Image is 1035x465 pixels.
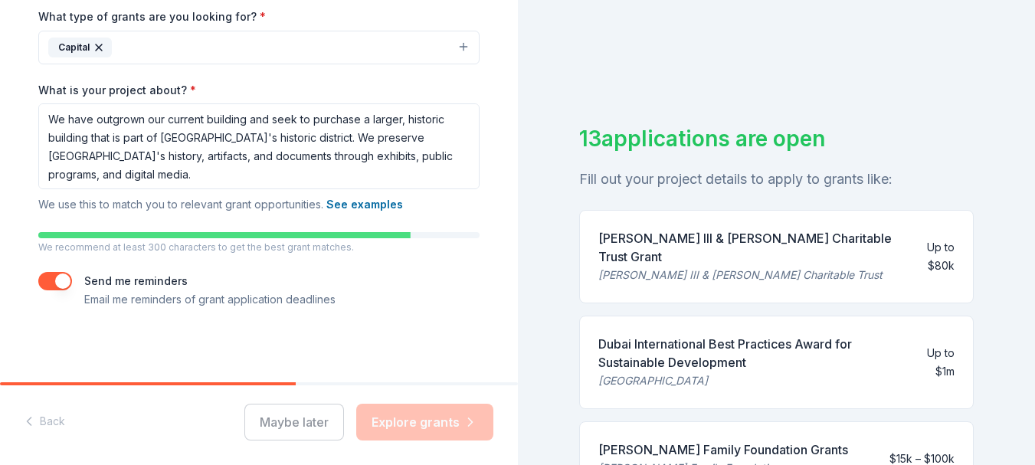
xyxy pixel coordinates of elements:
[598,266,896,284] div: [PERSON_NAME] III & [PERSON_NAME] Charitable Trust
[579,167,974,192] div: Fill out your project details to apply to grants like:
[598,372,905,390] div: [GEOGRAPHIC_DATA]
[907,238,955,275] div: Up to $80k
[84,274,188,287] label: Send me reminders
[84,290,336,309] p: Email me reminders of grant application deadlines
[38,83,196,98] label: What is your project about?
[598,440,848,459] div: [PERSON_NAME] Family Foundation Grants
[326,195,403,214] button: See examples
[917,344,955,381] div: Up to $1m
[579,123,974,155] div: 13 applications are open
[38,9,266,25] label: What type of grants are you looking for?
[38,31,480,64] button: Capital
[38,198,403,211] span: We use this to match you to relevant grant opportunities.
[48,38,112,57] div: Capital
[598,229,896,266] div: [PERSON_NAME] III & [PERSON_NAME] Charitable Trust Grant
[38,103,480,189] textarea: We have outgrown our current building and seek to purchase a larger, historic building that is pa...
[598,335,905,372] div: Dubai International Best Practices Award for Sustainable Development
[38,241,480,254] p: We recommend at least 300 characters to get the best grant matches.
